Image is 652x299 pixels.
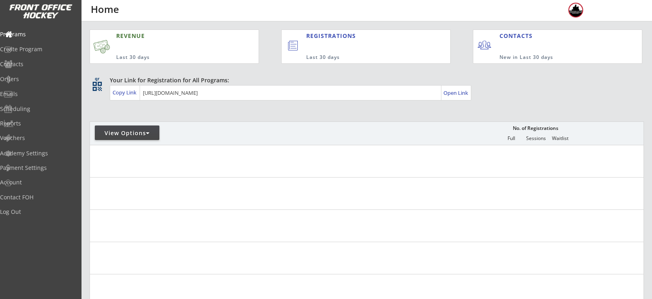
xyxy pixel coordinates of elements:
[110,76,619,84] div: Your Link for Registration for All Programs:
[306,32,413,40] div: REGISTRATIONS
[91,80,103,92] button: qr_code
[510,125,560,131] div: No. of Registrations
[95,129,159,137] div: View Options
[443,90,469,96] div: Open Link
[524,136,548,141] div: Sessions
[116,32,219,40] div: REVENUE
[113,89,138,96] div: Copy Link
[92,76,102,82] div: qr
[548,136,572,141] div: Waitlist
[306,54,417,61] div: Last 30 days
[499,136,523,141] div: Full
[443,87,469,98] a: Open Link
[499,32,536,40] div: CONTACTS
[116,54,219,61] div: Last 30 days
[499,54,604,61] div: New in Last 30 days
